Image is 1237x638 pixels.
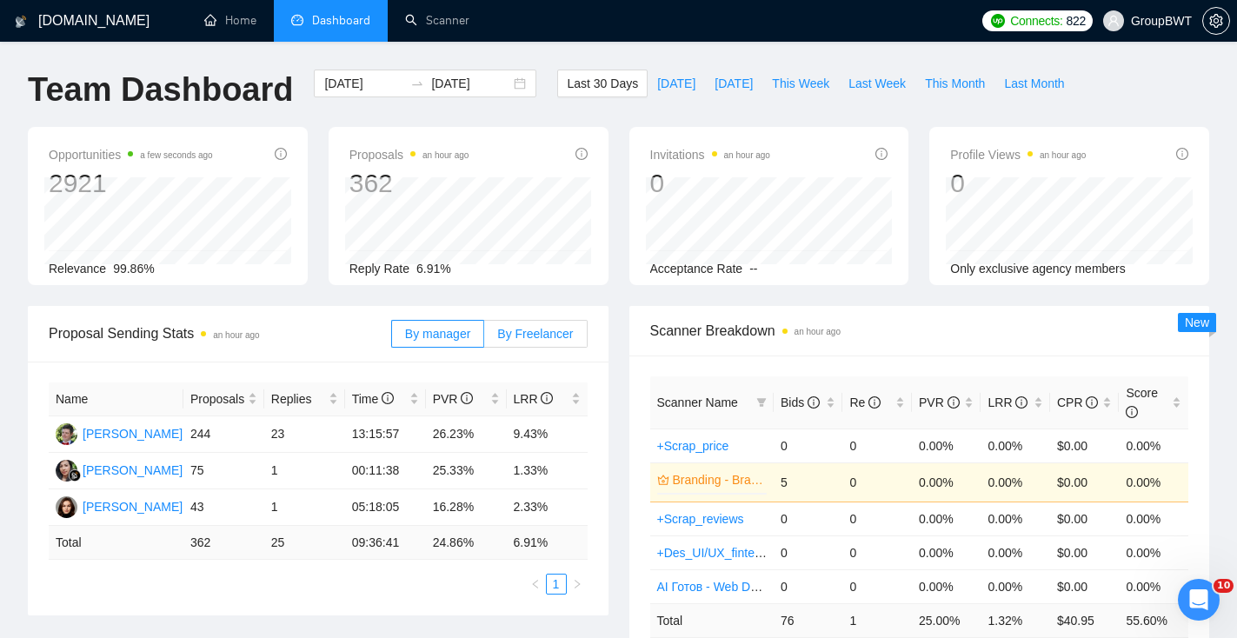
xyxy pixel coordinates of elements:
[183,526,264,560] td: 362
[981,429,1050,462] td: 0.00%
[948,396,960,409] span: info-circle
[673,470,763,489] a: Branding - Brand Identity
[507,416,588,453] td: 9.43%
[1126,406,1138,418] span: info-circle
[849,395,881,409] span: Re
[842,429,912,462] td: 0
[925,74,985,93] span: This Month
[213,330,259,340] time: an hour ago
[547,575,566,594] a: 1
[650,320,1189,342] span: Scanner Breakdown
[842,569,912,603] td: 0
[567,574,588,595] button: right
[352,392,394,406] span: Time
[842,502,912,535] td: 0
[183,416,264,453] td: 244
[650,603,774,637] td: Total
[981,603,1050,637] td: 1.32 %
[507,526,588,560] td: 6.91 %
[842,535,912,569] td: 0
[514,392,554,406] span: LRR
[781,395,820,409] span: Bids
[264,526,345,560] td: 25
[875,148,888,160] span: info-circle
[657,580,963,594] a: AI Готов - Web Design Intermediate минус Development
[774,569,843,603] td: 0
[1178,579,1220,621] iframe: Intercom live chat
[950,144,1086,165] span: Profile Views
[345,526,426,560] td: 09:36:41
[530,579,541,589] span: left
[912,535,981,569] td: 0.00%
[1050,603,1120,637] td: $ 40.95
[382,392,394,404] span: info-circle
[1126,386,1158,419] span: Score
[410,76,424,90] span: swap-right
[1119,569,1188,603] td: 0.00%
[572,579,582,589] span: right
[915,70,994,97] button: This Month
[140,150,212,160] time: a few seconds ago
[1067,11,1086,30] span: 822
[349,167,469,200] div: 362
[848,74,906,93] span: Last Week
[808,396,820,409] span: info-circle
[291,14,303,26] span: dashboard
[56,426,183,440] a: AS[PERSON_NAME]
[756,397,767,408] span: filter
[497,327,573,341] span: By Freelancer
[567,74,638,93] span: Last 30 Days
[507,489,588,526] td: 2.33%
[650,262,743,276] span: Acceptance Rate
[49,167,213,200] div: 2921
[275,148,287,160] span: info-circle
[1050,535,1120,569] td: $0.00
[1202,14,1230,28] a: setting
[69,469,81,482] img: gigradar-bm.png
[753,389,770,415] span: filter
[1176,148,1188,160] span: info-circle
[324,74,403,93] input: Start date
[204,13,256,28] a: homeHome
[1107,15,1120,27] span: user
[981,535,1050,569] td: 0.00%
[264,416,345,453] td: 23
[56,496,77,518] img: SK
[541,392,553,404] span: info-circle
[1010,11,1062,30] span: Connects:
[183,382,264,416] th: Proposals
[774,502,843,535] td: 0
[1040,150,1086,160] time: an hour ago
[749,262,757,276] span: --
[349,144,469,165] span: Proposals
[1214,579,1234,593] span: 10
[56,499,183,513] a: SK[PERSON_NAME]
[724,150,770,160] time: an hour ago
[950,262,1126,276] span: Only exclusive agency members
[567,574,588,595] li: Next Page
[345,489,426,526] td: 05:18:05
[1119,502,1188,535] td: 0.00%
[648,70,705,97] button: [DATE]
[912,569,981,603] td: 0.00%
[994,70,1074,97] button: Last Month
[657,395,738,409] span: Scanner Name
[49,262,106,276] span: Relevance
[56,423,77,445] img: AS
[950,167,1086,200] div: 0
[912,603,981,637] td: 25.00 %
[426,489,507,526] td: 16.28%
[912,462,981,502] td: 0.00%
[183,453,264,489] td: 75
[405,327,470,341] span: By manager
[988,395,1028,409] span: LRR
[1203,14,1229,28] span: setting
[842,603,912,637] td: 1
[525,574,546,595] button: left
[28,70,293,110] h1: Team Dashboard
[1202,7,1230,35] button: setting
[83,461,183,480] div: [PERSON_NAME]
[49,322,391,344] span: Proposal Sending Stats
[271,389,325,409] span: Replies
[1057,395,1098,409] span: CPR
